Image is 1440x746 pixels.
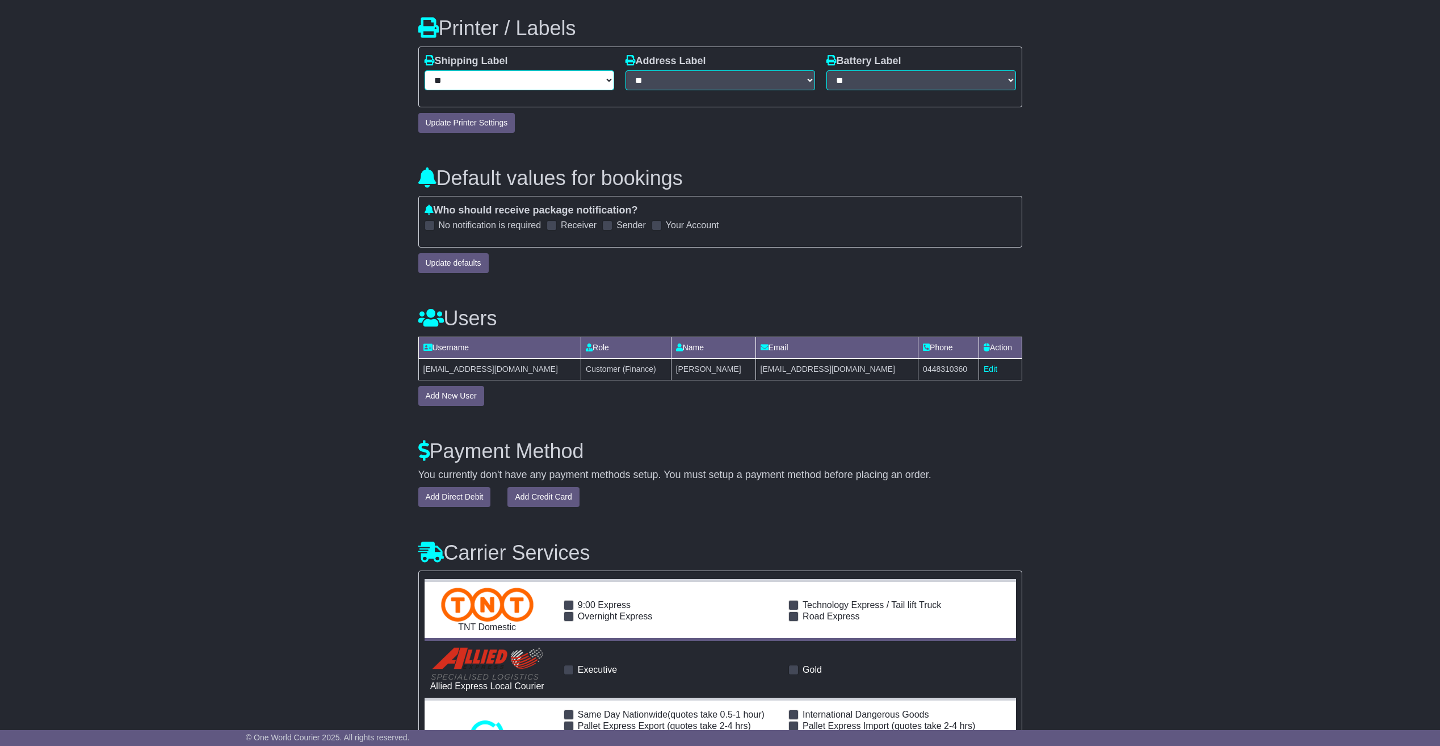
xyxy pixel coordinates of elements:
button: Add Direct Debit [418,487,491,507]
h3: Users [418,307,1022,330]
td: [EMAIL_ADDRESS][DOMAIN_NAME] [755,358,918,380]
td: [EMAIL_ADDRESS][DOMAIN_NAME] [418,358,581,380]
span: Technology Express / Tail lift Truck [803,600,941,610]
h3: Printer / Labels [418,17,1022,40]
label: Shipping Label [425,55,508,68]
label: Who should receive package notification? [425,204,638,217]
td: Role [581,337,671,358]
label: No notification is required [439,220,541,230]
span: International Dangerous Goods [803,710,929,719]
div: Allied Express Local Courier [430,681,544,691]
td: [PERSON_NAME] [671,358,755,380]
span: Same Day Nationwide(quotes take 0.5-1 hour) [578,710,765,719]
td: Phone [918,337,979,358]
a: Edit [984,364,997,374]
div: TNT Domestic [430,622,544,632]
td: Action [979,337,1022,358]
label: Battery Label [826,55,901,68]
label: Address Label [625,55,706,68]
span: Executive [578,665,617,674]
td: Username [418,337,581,358]
img: TNT Domestic [441,588,534,622]
label: Sender [616,220,646,230]
div: You currently don't have any payment methods setup. You must setup a payment method before placin... [418,469,1022,481]
button: Update Printer Settings [418,113,515,133]
span: Overnight Express [578,611,653,621]
label: Your Account [666,220,719,230]
td: Email [755,337,918,358]
span: 9:00 Express [578,600,631,610]
span: Road Express [803,611,860,621]
td: 0448310360 [918,358,979,380]
span: Pallet Express Import (quotes take 2-4 hrs) [803,721,975,731]
span: Pallet Express Export (quotes take 2-4 hrs) [578,721,751,731]
label: Receiver [561,220,597,230]
span: © One World Courier 2025. All rights reserved. [246,733,410,742]
td: Name [671,337,755,358]
img: Allied Express Local Courier [430,647,544,681]
td: Customer (Finance) [581,358,671,380]
button: Add New User [418,386,484,406]
h3: Payment Method [418,440,1022,463]
h3: Default values for bookings [418,167,1022,190]
button: Add Credit Card [507,487,579,507]
h3: Carrier Services [418,542,1022,564]
span: Gold [803,665,822,674]
button: Update defaults [418,253,489,273]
